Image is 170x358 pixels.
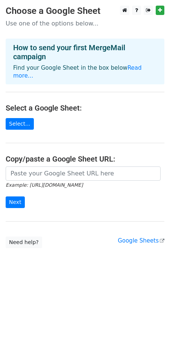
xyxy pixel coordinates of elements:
a: Read more... [13,64,142,79]
h4: How to send your first MergeMail campaign [13,43,157,61]
h3: Choose a Google Sheet [6,6,164,16]
a: Select... [6,118,34,130]
a: Google Sheets [118,237,164,244]
input: Paste your Google Sheet URL here [6,166,161,181]
p: Use one of the options below... [6,19,164,27]
small: Example: [URL][DOMAIN_NAME] [6,182,83,188]
input: Next [6,196,25,208]
h4: Select a Google Sheet: [6,103,164,112]
h4: Copy/paste a Google Sheet URL: [6,154,164,163]
a: Need help? [6,237,42,248]
p: Find your Google Sheet in the box below [13,64,157,80]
